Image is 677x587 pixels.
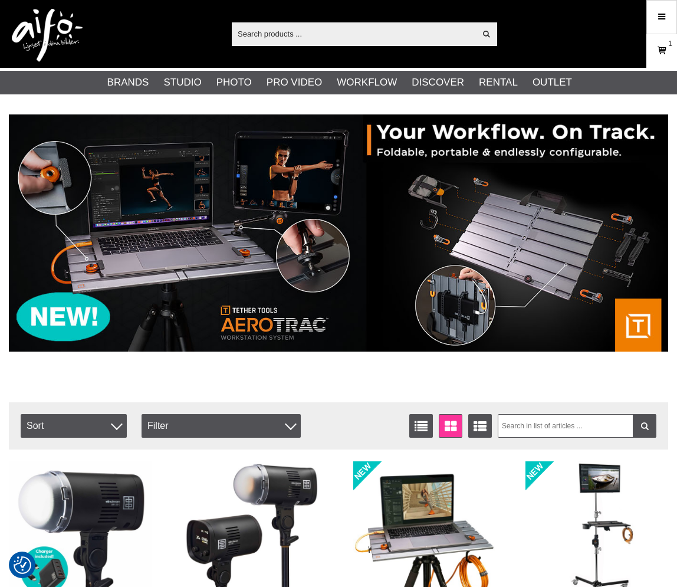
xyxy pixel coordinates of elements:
[12,9,83,62] img: logo.png
[337,75,397,90] a: Workflow
[9,114,668,352] img: Ad:007 banner-header-aerotrac-1390x500.jpg
[21,414,127,438] span: Sort
[468,414,492,438] a: Extended list
[232,25,475,42] input: Search products ...
[216,75,252,90] a: Photo
[533,75,572,90] a: Outlet
[412,75,464,90] a: Discover
[498,414,657,438] input: Search in list of articles ...
[668,38,672,49] span: 1
[14,555,31,576] button: Consent Preferences
[479,75,518,90] a: Rental
[142,414,301,438] div: Filter
[163,75,201,90] a: Studio
[107,75,149,90] a: Brands
[439,414,462,438] a: Window
[267,75,322,90] a: Pro Video
[409,414,433,438] a: List
[14,556,31,574] img: Revisit consent button
[647,37,676,65] a: 1
[633,414,656,438] a: Filter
